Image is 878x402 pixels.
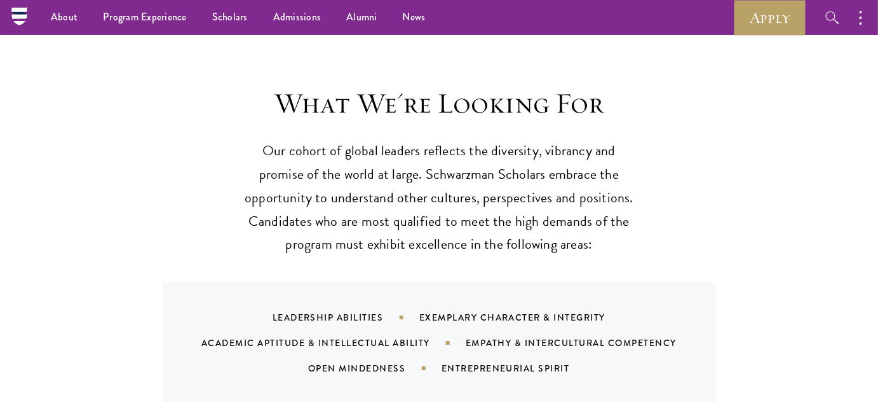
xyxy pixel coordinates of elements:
div: Open Mindedness [308,362,442,375]
h3: What We're Looking For [242,86,636,121]
div: Leadership Abilities [273,311,419,324]
div: Exemplary Character & Integrity [419,311,638,324]
div: Entrepreneurial Spirit [442,362,602,375]
p: Our cohort of global leaders reflects the diversity, vibrancy and promise of the world at large. ... [242,139,636,257]
div: Empathy & Intercultural Competency [466,336,708,349]
div: Academic Aptitude & Intellectual Ability [201,336,466,349]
